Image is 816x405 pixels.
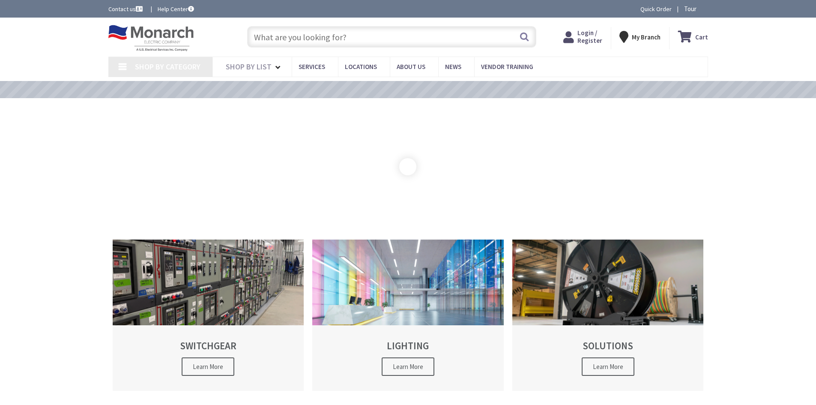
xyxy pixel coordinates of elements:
[481,63,533,71] span: Vendor Training
[108,25,194,51] img: Monarch Electric Company
[695,29,708,45] strong: Cart
[113,240,304,391] a: SWITCHGEAR Learn More
[397,63,425,71] span: About Us
[684,5,706,13] span: Tour
[640,5,672,13] a: Quick Order
[512,240,704,391] a: SOLUTIONS Learn More
[226,62,272,72] span: Shop By List
[158,5,194,13] a: Help Center
[312,240,504,391] a: LIGHTING Learn More
[577,29,602,45] span: Login / Register
[135,62,200,72] span: Shop By Category
[582,357,634,376] span: Learn More
[327,340,489,351] h2: LIGHTING
[445,63,461,71] span: News
[527,340,689,351] h2: SOLUTIONS
[247,26,536,48] input: What are you looking for?
[563,29,602,45] a: Login / Register
[299,63,325,71] span: Services
[345,63,377,71] span: Locations
[382,357,434,376] span: Learn More
[619,29,661,45] div: My Branch
[678,29,708,45] a: Cart
[632,33,661,41] strong: My Branch
[128,340,289,351] h2: SWITCHGEAR
[182,357,234,376] span: Learn More
[108,5,144,13] a: Contact us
